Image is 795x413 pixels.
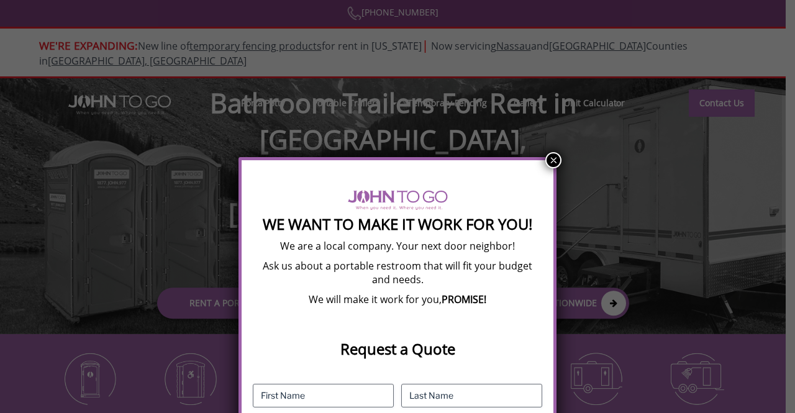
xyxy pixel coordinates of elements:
[253,239,542,253] p: We are a local company. Your next door neighbor!
[545,152,561,168] button: Close
[253,259,542,286] p: Ask us about a portable restroom that will fit your budget and needs.
[253,293,542,306] p: We will make it work for you,
[442,293,486,306] b: PROMISE!
[263,214,532,234] strong: We Want To Make It Work For You!
[340,338,455,359] strong: Request a Quote
[348,190,448,210] img: logo of viptogo
[253,384,394,407] input: First Name
[401,384,542,407] input: Last Name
